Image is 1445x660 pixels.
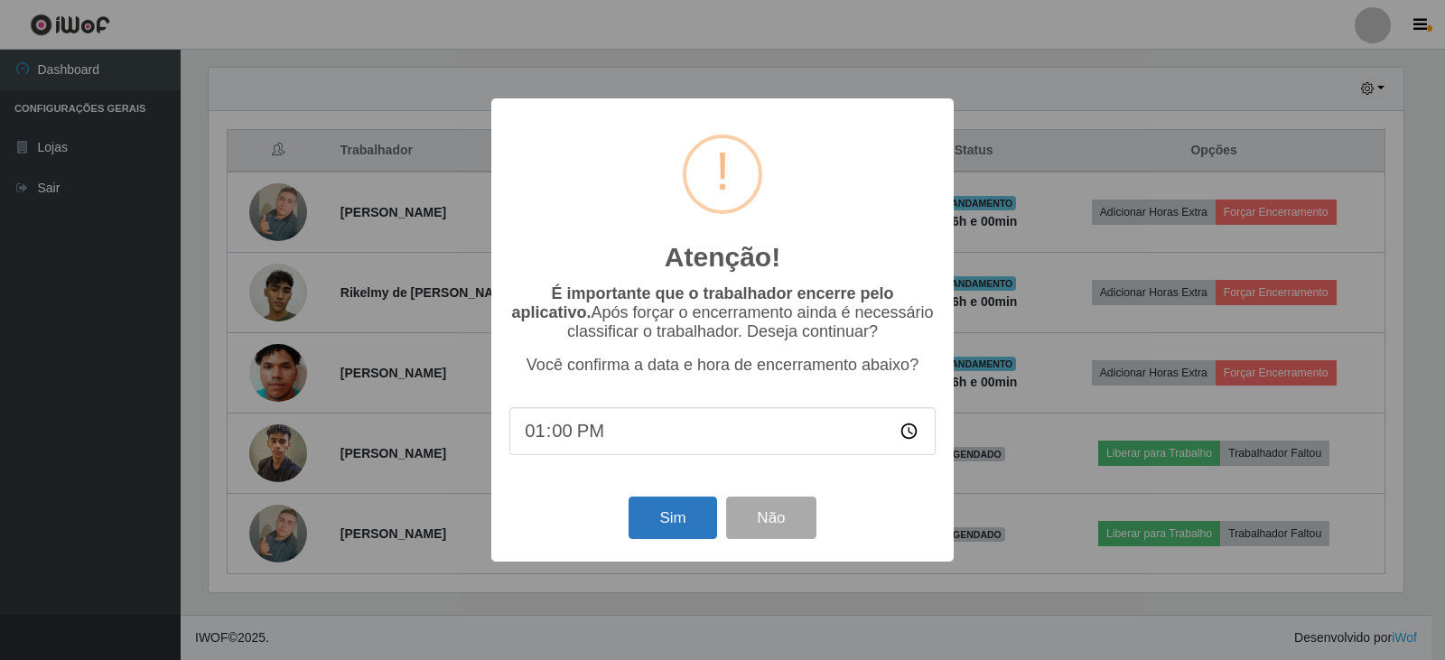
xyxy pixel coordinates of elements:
[511,284,893,321] b: É importante que o trabalhador encerre pelo aplicativo.
[629,497,716,539] button: Sim
[726,497,816,539] button: Não
[665,241,780,274] h2: Atenção!
[509,284,936,341] p: Após forçar o encerramento ainda é necessário classificar o trabalhador. Deseja continuar?
[509,356,936,375] p: Você confirma a data e hora de encerramento abaixo?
